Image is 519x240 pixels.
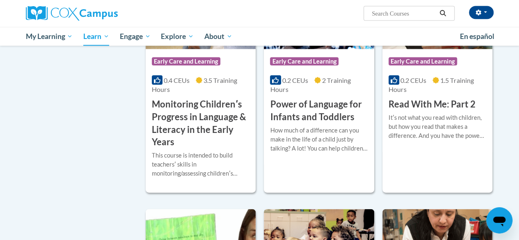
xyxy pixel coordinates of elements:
[437,9,449,18] button: Search
[21,27,78,46] a: My Learning
[270,57,338,66] span: Early Care and Learning
[270,98,368,123] h3: Power of Language for Infants and Toddlers
[161,32,194,41] span: Explore
[26,6,118,21] img: Cox Campus
[455,28,500,45] a: En español
[469,6,494,19] button: Account Settings
[282,76,308,84] span: 0.2 CEUs
[83,32,109,41] span: Learn
[25,32,73,41] span: My Learning
[120,32,151,41] span: Engage
[270,126,368,153] div: How much of a difference can you make in the life of a child just by talking? A lot! You can help...
[152,151,249,178] div: This course is intended to build teachersʹ skills in monitoring/assessing childrenʹs developmenta...
[460,32,494,41] span: En español
[389,98,476,111] h3: Read With Me: Part 2
[152,57,220,66] span: Early Care and Learning
[389,57,457,66] span: Early Care and Learning
[204,32,232,41] span: About
[114,27,156,46] a: Engage
[164,76,190,84] span: 0.4 CEUs
[152,98,249,149] h3: Monitoring Childrenʹs Progress in Language & Literacy in the Early Years
[20,27,500,46] div: Main menu
[371,9,437,18] input: Search Courses
[78,27,114,46] a: Learn
[400,76,426,84] span: 0.2 CEUs
[26,6,174,21] a: Cox Campus
[199,27,238,46] a: About
[155,27,199,46] a: Explore
[486,207,512,233] iframe: Button to launch messaging window
[389,113,486,140] div: Itʹs not what you read with children, but how you read that makes a difference. And you have the ...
